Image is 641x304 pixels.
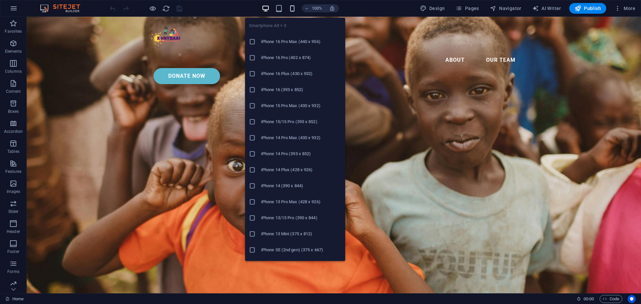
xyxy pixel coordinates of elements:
[575,5,601,12] span: Publish
[487,3,524,14] button: Navigator
[532,5,561,12] span: AI Writer
[329,5,335,11] i: On resize automatically adjust zoom level to fit chosen device.
[490,5,521,12] span: Navigator
[614,5,635,12] span: More
[261,54,341,62] h6: iPhone 16 Pro (402 x 874)
[162,4,170,12] button: reload
[8,209,19,214] p: Slider
[453,3,481,14] button: Pages
[417,3,448,14] button: Design
[261,134,341,142] h6: iPhone 14 Pro Max (430 x 932)
[5,169,21,174] p: Features
[261,166,341,174] h6: iPhone 14 Plus (428 x 926)
[162,5,170,12] i: Reload page
[7,269,19,274] p: Forms
[5,69,22,74] p: Columns
[261,182,341,190] h6: iPhone 14 (390 x 844)
[261,214,341,222] h6: iPhone 13/13 Pro (390 x 844)
[4,129,23,134] p: Accordion
[584,295,594,303] span: 00 00
[7,249,19,254] p: Footer
[569,3,606,14] button: Publish
[612,3,638,14] button: More
[261,86,341,94] h6: iPhone 16 (393 x 852)
[7,189,20,194] p: Images
[261,246,341,254] h6: iPhone SE (2nd gen) (375 x 667)
[7,229,20,234] p: Header
[6,89,21,94] p: Content
[603,295,619,303] span: Code
[38,4,88,12] img: Editor Logo
[600,295,622,303] button: Code
[417,3,448,14] div: Design (Ctrl+Alt+Y)
[302,4,326,12] button: 100%
[261,70,341,78] h6: iPhone 16 Plus (430 x 932)
[149,4,157,12] button: Click here to leave preview mode and continue editing
[261,230,341,238] h6: iPhone 13 Mini (375 x 812)
[261,150,341,158] h6: iPhone 14 Pro (393 x 852)
[261,102,341,110] h6: iPhone 15 Pro Max (430 x 932)
[8,109,19,114] p: Boxes
[455,5,479,12] span: Pages
[588,296,589,301] span: :
[312,4,323,12] h6: 100%
[577,295,594,303] h6: Session time
[420,5,445,12] span: Design
[5,29,22,34] p: Favorites
[5,295,24,303] a: Click to cancel selection. Double-click to open Pages
[628,295,636,303] button: Usercentrics
[7,149,19,154] p: Tables
[5,49,22,54] p: Elements
[529,3,564,14] button: AI Writer
[261,38,341,46] h6: iPhone 16 Pro Max (440 x 956)
[261,198,341,206] h6: iPhone 13 Pro Max (428 x 926)
[261,118,341,126] h6: iPhone 15/15 Pro (393 x 852)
